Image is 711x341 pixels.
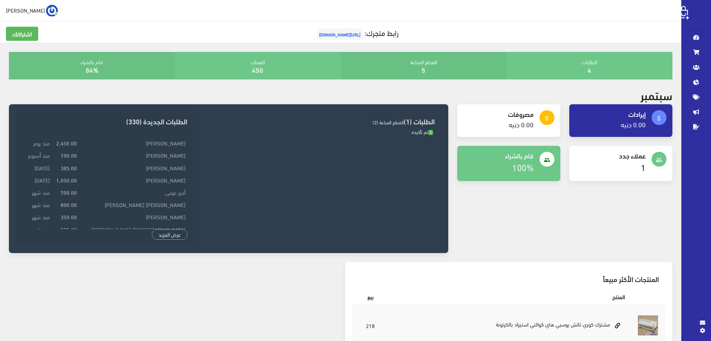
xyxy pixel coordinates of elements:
a: 1 [641,159,646,175]
h4: قام بالشراء [463,152,534,159]
span: تم تأكيده [412,127,433,136]
td: [PERSON_NAME] [PERSON_NAME] [79,199,187,211]
img: mshtrk-kory-tatsh-tosby-hay-koalty-astyrad.jpg [637,314,659,337]
a: ... [PERSON_NAME] [6,4,58,16]
td: منذ شهر [22,186,52,199]
td: منذ يوم [22,137,52,149]
span: [URL][DOMAIN_NAME] [317,29,363,40]
a: 84% [86,63,98,76]
strong: 225.00 [60,225,77,233]
a: 4 [587,63,591,76]
h2: سبتمبر [640,88,672,101]
h3: الطلبات (1) [199,118,435,125]
td: [PERSON_NAME] [79,211,187,223]
strong: 2,450.00 [56,139,77,147]
span: [PERSON_NAME] [6,6,45,15]
h4: عملاء جدد [575,152,646,159]
a: رابط متجرك:[URL][DOMAIN_NAME] [315,26,399,39]
span: 1 [428,130,433,135]
th: المنتج [388,288,631,305]
div: الطلبات [507,52,672,79]
td: [DATE] [22,161,52,174]
td: [PERSON_NAME] [79,161,187,174]
i: attach_money [656,115,662,122]
strong: 350.00 [60,213,77,221]
strong: 100.00 [60,151,77,159]
strong: 800.00 [60,200,77,209]
a: 450 [252,63,263,76]
div: العملاء [175,52,341,79]
a: 5 [422,63,425,76]
a: 0.00 جنيه [509,118,534,130]
h3: الطلبات الجديدة (330) [22,118,187,125]
th: بيع [353,288,388,305]
i: people [544,157,550,163]
td: [PERSON_NAME] [79,149,187,161]
i: people [656,157,662,163]
td: أمير عزمى [79,186,187,199]
td: [DEMOGRAPHIC_DATA] [PERSON_NAME] [79,223,187,235]
strong: 700.00 [60,188,77,196]
td: منذ شهرين [22,223,52,235]
strong: 385.00 [60,164,77,172]
td: منذ شهر [22,211,52,223]
img: ... [46,5,58,17]
h4: مصروفات [463,110,534,118]
td: [PERSON_NAME] [79,174,187,186]
h4: إيرادات [575,110,646,118]
strong: 1,050.00 [56,176,77,184]
a: عرض المزيد [152,229,187,240]
span: القطع المباعة (2) [373,118,404,127]
a: 0.00 جنيه [621,118,646,130]
h3: المنتجات الأكثر مبيعاً [358,275,659,282]
a: اشتراكك [6,27,38,41]
a: 100% [512,159,534,175]
div: قام بالشراء [9,52,175,79]
i: attach_money [544,115,550,122]
td: [DATE] [22,174,52,186]
td: [PERSON_NAME] [79,137,187,149]
div: القطع المباعة [341,52,507,79]
td: منذ شهر [22,199,52,211]
td: منذ أسبوع [22,149,52,161]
